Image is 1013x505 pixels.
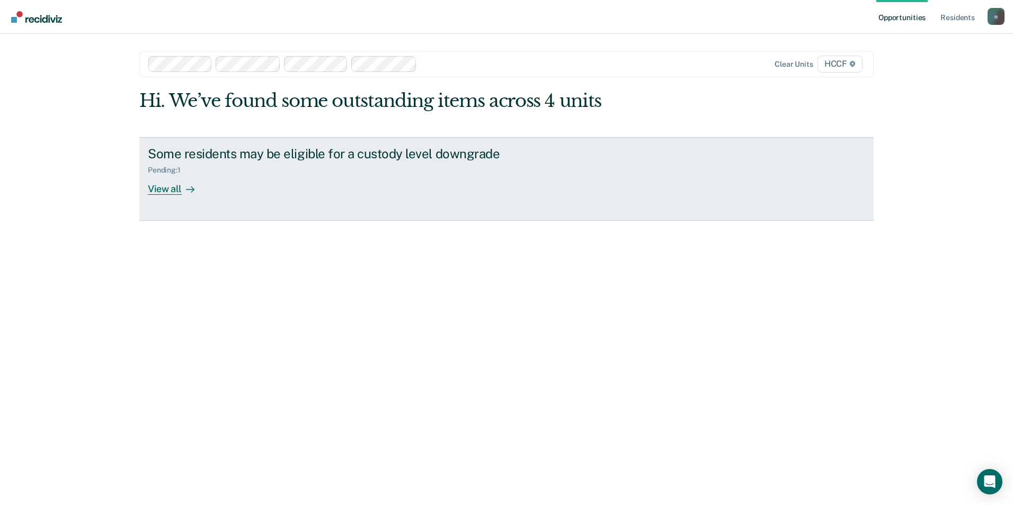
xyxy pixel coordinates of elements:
[988,8,1005,25] button: Profile dropdown button
[148,174,207,195] div: View all
[977,469,1002,494] div: Open Intercom Messenger
[139,137,874,221] a: Some residents may be eligible for a custody level downgradePending:1View all
[139,90,727,112] div: Hi. We’ve found some outstanding items across 4 units
[775,60,813,69] div: Clear units
[148,146,520,161] div: Some residents may be eligible for a custody level downgrade
[11,11,62,23] img: Recidiviz
[148,166,189,175] div: Pending : 1
[817,56,863,73] span: HCCF
[988,8,1005,25] div: n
